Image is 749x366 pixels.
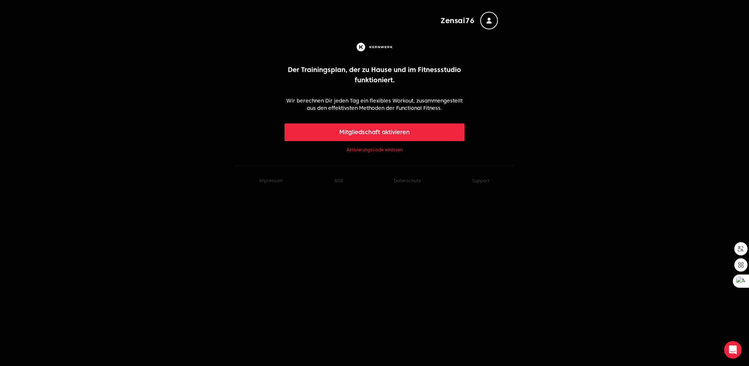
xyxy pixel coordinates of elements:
a: Aktivierungscode einlösen [347,147,403,153]
p: Wir berechnen Dir jeden Tag ein flexibles Workout, zusammengestellt aus den effektivsten Methoden... [285,97,465,112]
span: Zensai76 [441,15,474,26]
button: Mitgliedschaft aktivieren [285,123,465,141]
a: Datenschutz [394,178,421,183]
img: Kernwerk® [355,41,394,53]
iframe: Intercom live chat [724,341,742,359]
a: Impressum [259,178,283,183]
a: AGB [334,178,343,183]
button: Zensai76 [441,12,498,29]
p: Der Trainingsplan, der zu Hause und im Fitnessstudio funktioniert. [285,65,465,85]
button: Support [472,178,490,184]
